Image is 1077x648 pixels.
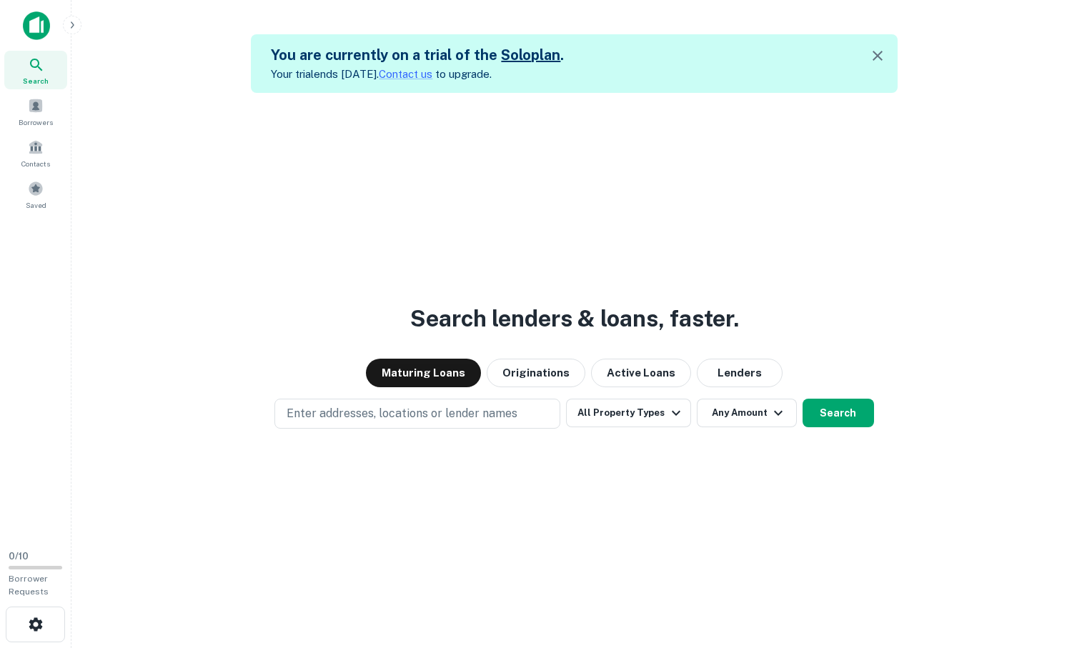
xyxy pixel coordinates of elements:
[366,359,481,387] button: Maturing Loans
[4,51,67,89] a: Search
[287,405,517,422] p: Enter addresses, locations or lender names
[379,68,432,80] a: Contact us
[591,359,691,387] button: Active Loans
[271,44,564,66] h5: You are currently on a trial of the .
[271,66,564,83] p: Your trial ends [DATE]. to upgrade.
[26,199,46,211] span: Saved
[697,359,783,387] button: Lenders
[4,175,67,214] a: Saved
[23,75,49,86] span: Search
[9,574,49,597] span: Borrower Requests
[274,399,560,429] button: Enter addresses, locations or lender names
[566,399,690,427] button: All Property Types
[4,92,67,131] a: Borrowers
[23,11,50,40] img: capitalize-icon.png
[487,359,585,387] button: Originations
[1006,534,1077,602] iframe: Chat Widget
[21,158,50,169] span: Contacts
[19,116,53,128] span: Borrowers
[803,399,874,427] button: Search
[501,46,560,64] a: Soloplan
[697,399,797,427] button: Any Amount
[9,551,29,562] span: 0 / 10
[410,301,739,336] h3: Search lenders & loans, faster.
[4,134,67,172] a: Contacts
